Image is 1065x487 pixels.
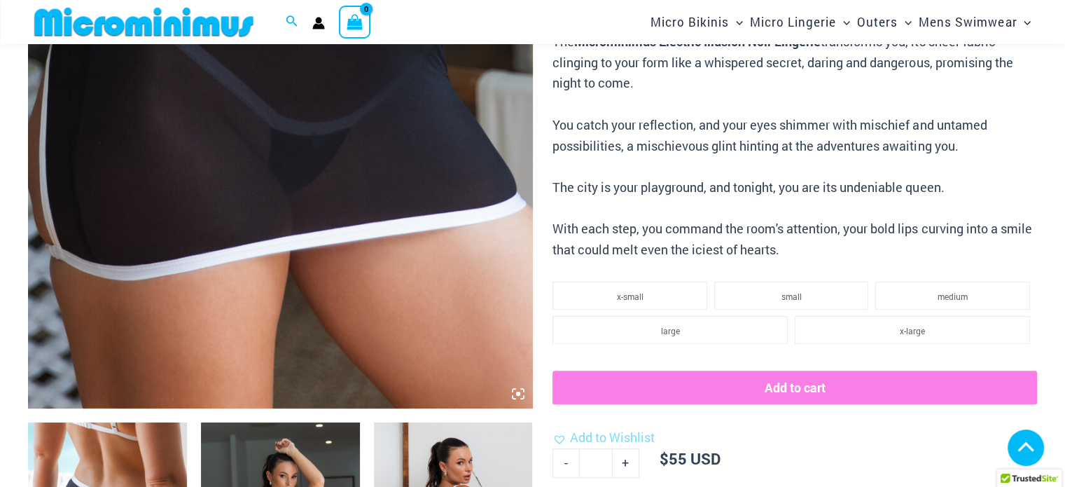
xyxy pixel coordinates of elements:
span: Menu Toggle [729,4,743,40]
span: Micro Lingerie [750,4,836,40]
span: Micro Bikinis [650,4,729,40]
nav: Site Navigation [645,2,1037,42]
a: Add to Wishlist [552,427,655,448]
a: Search icon link [286,13,298,32]
span: small [781,291,802,302]
span: Menu Toggle [1017,4,1031,40]
a: Micro LingerieMenu ToggleMenu Toggle [746,4,854,40]
a: OutersMenu ToggleMenu Toggle [854,4,915,40]
span: x-large [900,325,925,336]
span: $ [660,448,669,469]
a: + [613,448,639,478]
a: - [552,448,579,478]
span: Menu Toggle [836,4,850,40]
a: Account icon link [312,17,325,29]
li: x-small [552,282,707,310]
a: Mens SwimwearMenu ToggleMenu Toggle [915,4,1034,40]
span: Mens Swimwear [919,4,1017,40]
span: Add to Wishlist [570,429,655,446]
li: large [552,316,788,344]
a: Micro BikinisMenu ToggleMenu Toggle [647,4,746,40]
input: Product quantity [579,448,612,478]
span: large [661,325,680,336]
bdi: 55 USD [660,448,721,469]
span: Menu Toggle [898,4,912,40]
button: Add to cart [552,371,1037,404]
span: Outers [857,4,898,40]
li: medium [875,282,1030,310]
img: MM SHOP LOGO FLAT [29,6,259,38]
span: x-small [617,291,643,302]
a: View Shopping Cart, empty [339,6,371,38]
li: x-large [795,316,1030,344]
span: medium [938,291,968,302]
li: small [714,282,869,310]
